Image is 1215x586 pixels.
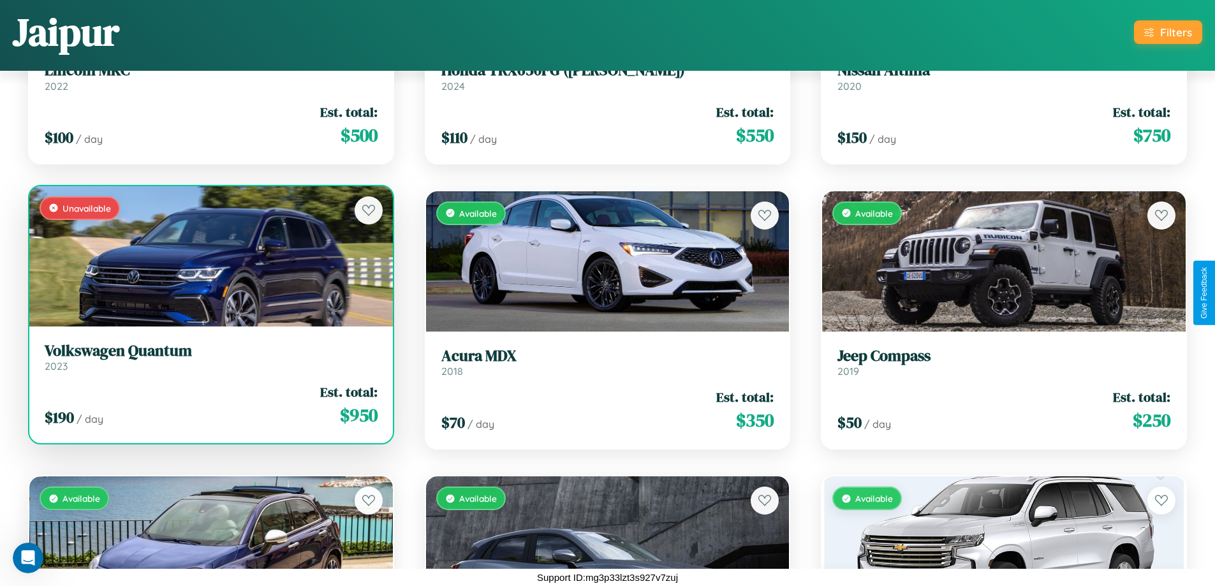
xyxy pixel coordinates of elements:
[441,61,774,92] a: Honda TRX650FG ([PERSON_NAME])2024
[441,80,465,92] span: 2024
[63,203,111,214] span: Unavailable
[45,80,68,92] span: 2022
[837,61,1170,92] a: Nissan Altima2020
[341,122,378,148] span: $ 500
[459,493,497,504] span: Available
[77,413,103,425] span: / day
[45,61,378,80] h3: Lincoln MKC
[45,61,378,92] a: Lincoln MKC2022
[1133,122,1170,148] span: $ 750
[459,208,497,219] span: Available
[837,80,862,92] span: 2020
[45,127,73,148] span: $ 100
[1113,103,1170,121] span: Est. total:
[45,342,378,373] a: Volkswagen Quantum2023
[13,6,119,58] h1: Jaipur
[537,569,678,586] p: Support ID: mg3p33lzt3s927v7zuj
[1200,267,1209,319] div: Give Feedback
[45,407,74,428] span: $ 190
[736,122,774,148] span: $ 550
[1160,26,1192,39] div: Filters
[1113,388,1170,406] span: Est. total:
[470,133,497,145] span: / day
[76,133,103,145] span: / day
[837,347,1170,378] a: Jeep Compass2019
[869,133,896,145] span: / day
[837,127,867,148] span: $ 150
[441,127,468,148] span: $ 110
[441,365,463,377] span: 2018
[468,418,494,430] span: / day
[837,412,862,433] span: $ 50
[855,493,893,504] span: Available
[320,103,378,121] span: Est. total:
[837,365,859,377] span: 2019
[13,543,43,573] iframe: Intercom live chat
[855,208,893,219] span: Available
[716,103,774,121] span: Est. total:
[45,360,68,372] span: 2023
[441,347,774,365] h3: Acura MDX
[716,388,774,406] span: Est. total:
[1134,20,1202,44] button: Filters
[736,407,774,433] span: $ 350
[441,347,774,378] a: Acura MDX2018
[320,383,378,401] span: Est. total:
[441,61,774,80] h3: Honda TRX650FG ([PERSON_NAME])
[837,61,1170,80] h3: Nissan Altima
[45,342,378,360] h3: Volkswagen Quantum
[1133,407,1170,433] span: $ 250
[441,412,465,433] span: $ 70
[837,347,1170,365] h3: Jeep Compass
[63,493,100,504] span: Available
[864,418,891,430] span: / day
[340,402,378,428] span: $ 950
